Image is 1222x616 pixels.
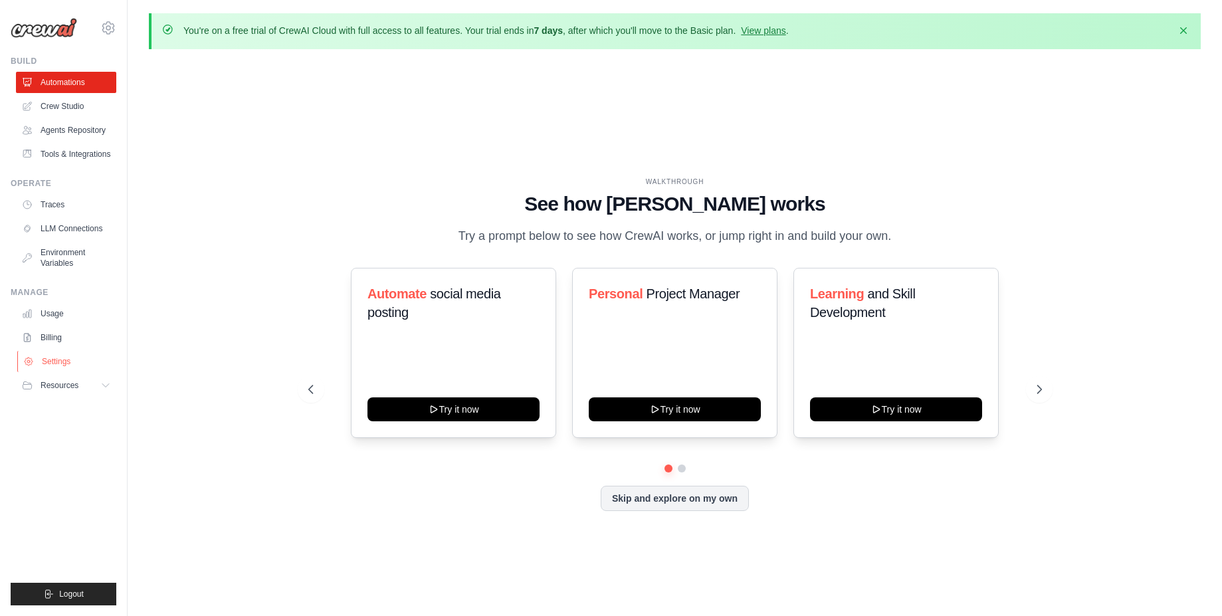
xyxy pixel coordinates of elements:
span: Logout [59,589,84,599]
div: Operate [11,178,116,189]
strong: 7 days [534,25,563,36]
a: Crew Studio [16,96,116,117]
button: Logout [11,583,116,605]
span: Automate [367,286,427,301]
span: Personal [589,286,643,301]
h1: See how [PERSON_NAME] works [308,192,1042,216]
a: Traces [16,194,116,215]
a: Settings [17,351,118,372]
a: Usage [16,303,116,324]
p: Try a prompt below to see how CrewAI works, or jump right in and build your own. [452,227,898,246]
img: Logo [11,18,77,38]
p: You're on a free trial of CrewAI Cloud with full access to all features. Your trial ends in , aft... [183,24,789,37]
button: Try it now [589,397,761,421]
a: Environment Variables [16,242,116,274]
span: Project Manager [646,286,740,301]
span: Resources [41,380,78,391]
button: Try it now [367,397,540,421]
a: View plans [741,25,785,36]
span: Learning [810,286,864,301]
div: Manage [11,287,116,298]
div: WALKTHROUGH [308,177,1042,187]
a: Automations [16,72,116,93]
a: Agents Repository [16,120,116,141]
button: Try it now [810,397,982,421]
a: LLM Connections [16,218,116,239]
span: and Skill Development [810,286,915,320]
button: Resources [16,375,116,396]
a: Tools & Integrations [16,144,116,165]
button: Skip and explore on my own [601,486,749,511]
div: Build [11,56,116,66]
span: social media posting [367,286,501,320]
a: Billing [16,327,116,348]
